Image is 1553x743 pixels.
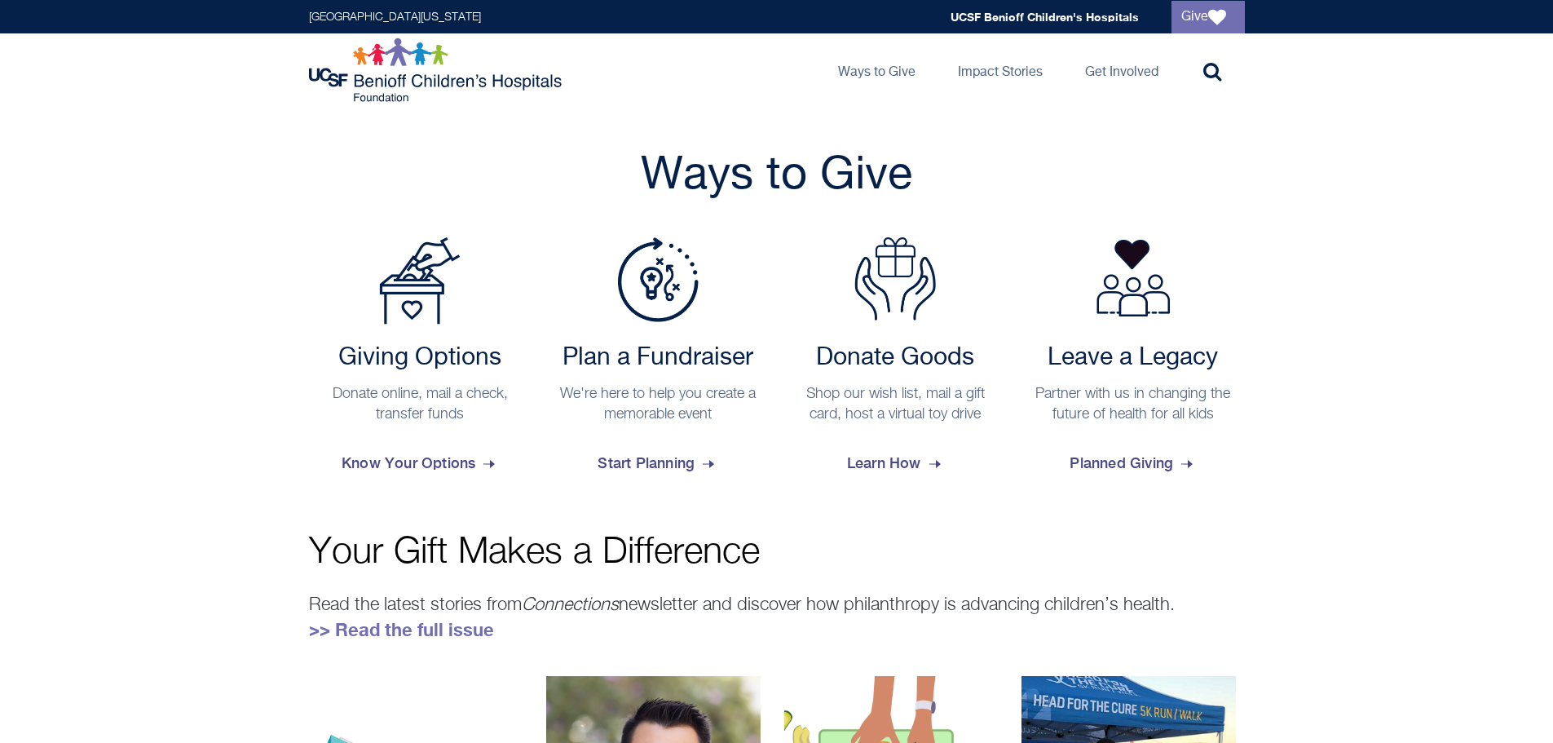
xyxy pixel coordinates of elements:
[951,10,1139,24] a: UCSF Benioff Children's Hospitals
[617,237,699,322] img: Plan a Fundraiser
[309,619,494,640] a: >> Read the full issue
[784,237,1008,485] a: Donate Goods Donate Goods Shop our wish list, mail a gift card, host a virtual toy drive Learn How
[309,11,481,23] a: [GEOGRAPHIC_DATA][US_STATE]
[792,343,999,373] h2: Donate Goods
[309,237,532,485] a: Payment Options Giving Options Donate online, mail a check, transfer funds Know Your Options
[309,148,1245,205] h2: Ways to Give
[1070,441,1196,485] span: Planned Giving
[1030,384,1237,425] p: Partner with us in changing the future of health for all kids
[1171,1,1245,33] a: Give
[554,384,761,425] p: We're here to help you create a memorable event
[317,343,524,373] h2: Giving Options
[792,384,999,425] p: Shop our wish list, mail a gift card, host a virtual toy drive
[825,33,929,107] a: Ways to Give
[309,534,1245,571] p: Your Gift Makes a Difference
[522,596,619,614] em: Connections
[554,343,761,373] h2: Plan a Fundraiser
[309,38,566,103] img: Logo for UCSF Benioff Children's Hospitals Foundation
[854,237,936,321] img: Donate Goods
[317,384,524,425] p: Donate online, mail a check, transfer funds
[342,441,498,485] span: Know Your Options
[1021,237,1245,485] a: Leave a Legacy Partner with us in changing the future of health for all kids Planned Giving
[1030,343,1237,373] h2: Leave a Legacy
[309,591,1245,643] p: Read the latest stories from newsletter and discover how philanthropy is advancing children’s hea...
[546,237,770,485] a: Plan a Fundraiser Plan a Fundraiser We're here to help you create a memorable event Start Planning
[1072,33,1171,107] a: Get Involved
[945,33,1056,107] a: Impact Stories
[847,441,944,485] span: Learn How
[379,237,461,325] img: Payment Options
[598,441,717,485] span: Start Planning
